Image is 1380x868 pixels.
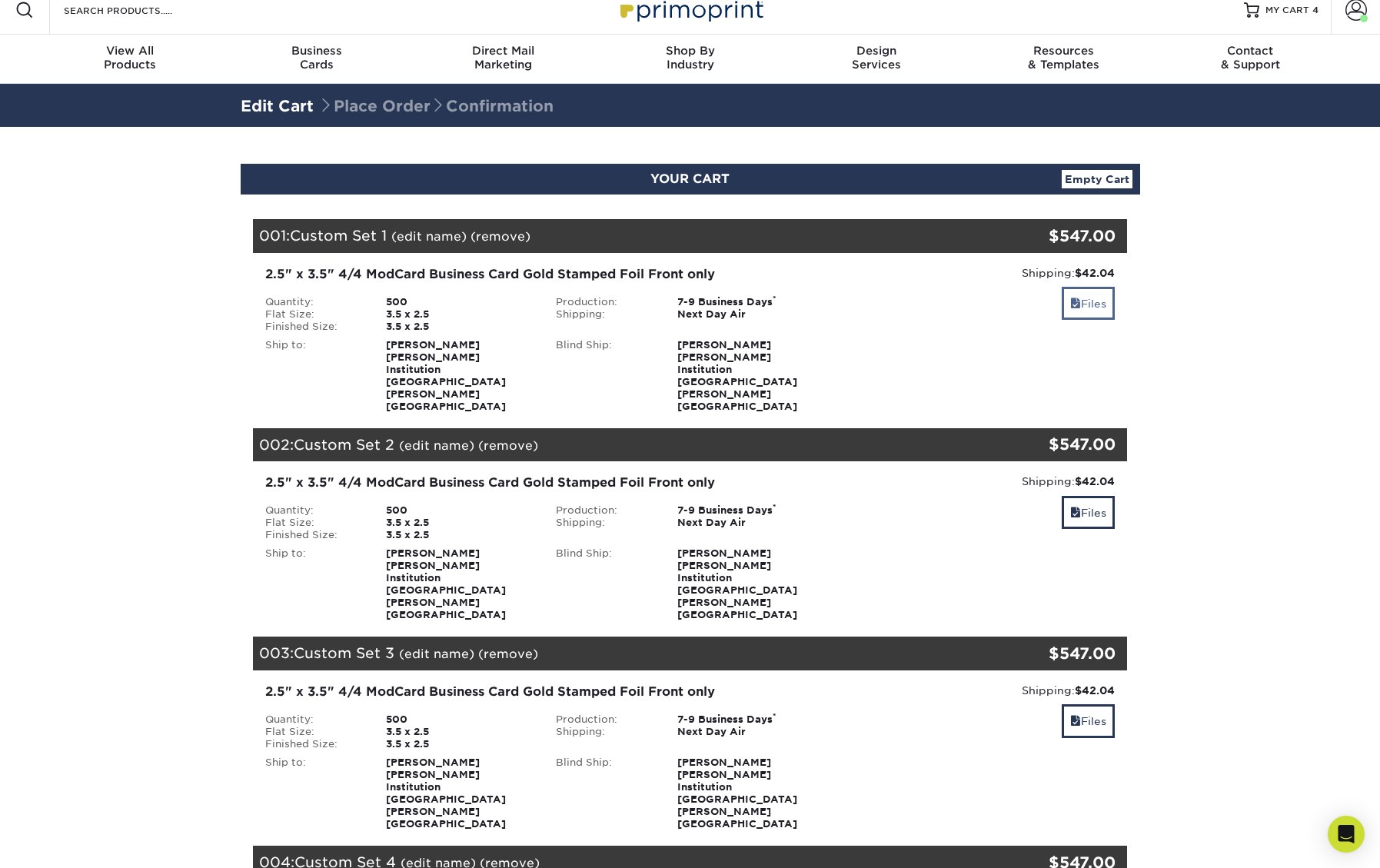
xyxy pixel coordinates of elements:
[1062,287,1115,320] a: Files
[374,296,544,308] div: 500
[847,265,1116,281] div: Shipping:
[241,97,314,115] a: Edit Cart
[386,339,506,412] strong: [PERSON_NAME] [PERSON_NAME] Institution [GEOGRAPHIC_DATA][PERSON_NAME] [GEOGRAPHIC_DATA]
[254,504,375,517] div: Quantity:
[399,647,474,661] a: (edit name)
[783,35,970,84] a: DesignServices
[544,308,666,321] div: Shipping:
[597,35,783,84] a: Shop ByIndustry
[970,44,1157,58] span: Resources
[650,171,730,186] span: YOUR CART
[223,44,410,72] div: Cards
[677,547,797,620] strong: [PERSON_NAME] [PERSON_NAME] Institution [GEOGRAPHIC_DATA][PERSON_NAME] [GEOGRAPHIC_DATA]
[544,713,666,726] div: Production:
[1075,267,1115,279] strong: $42.04
[374,308,544,321] div: 3.5 x 2.5
[597,44,783,72] div: Industry
[666,308,836,321] div: Next Day Air
[410,35,597,84] a: Direct MailMarketing
[544,547,666,621] div: Blind Ship:
[1070,715,1081,727] span: files
[1312,5,1318,15] span: 4
[290,227,387,244] span: Custom Set 1
[265,474,824,492] div: 2.5" x 3.5" 4/4 ModCard Business Card Gold Stamped Foil Front only
[265,683,824,701] div: 2.5" x 3.5" 4/4 ModCard Business Card Gold Stamped Foil Front only
[1070,507,1081,519] span: files
[544,339,666,413] div: Blind Ship:
[374,738,544,750] div: 3.5 x 2.5
[254,713,375,726] div: Quantity:
[386,547,506,620] strong: [PERSON_NAME] [PERSON_NAME] Institution [GEOGRAPHIC_DATA][PERSON_NAME] [GEOGRAPHIC_DATA]
[37,35,224,84] a: View AllProducts
[37,44,224,72] div: Products
[62,1,212,19] input: SEARCH PRODUCTS.....
[1157,44,1344,72] div: & Support
[318,97,554,115] span: Place Order Confirmation
[374,321,544,333] div: 3.5 x 2.5
[847,683,1116,698] div: Shipping:
[677,757,797,830] strong: [PERSON_NAME] [PERSON_NAME] Institution [GEOGRAPHIC_DATA][PERSON_NAME] [GEOGRAPHIC_DATA]
[544,757,666,830] div: Blind Ship:
[374,529,544,541] div: 3.5 x 2.5
[847,474,1116,489] div: Shipping:
[254,757,375,830] div: Ship to:
[265,265,824,284] div: 2.5" x 3.5" 4/4 ModCard Business Card Gold Stamped Foil Front only
[254,529,375,541] div: Finished Size:
[1157,44,1344,58] span: Contact
[478,438,538,453] a: (remove)
[471,229,530,244] a: (remove)
[37,44,224,58] span: View All
[254,517,375,529] div: Flat Size:
[970,35,1157,84] a: Resources& Templates
[223,44,410,58] span: Business
[666,504,836,517] div: 7-9 Business Days
[982,224,1116,248] div: $547.00
[1062,170,1132,188] a: Empty Cart
[783,44,970,58] span: Design
[677,339,797,412] strong: [PERSON_NAME] [PERSON_NAME] Institution [GEOGRAPHIC_DATA][PERSON_NAME] [GEOGRAPHIC_DATA]
[374,713,544,726] div: 500
[294,436,394,453] span: Custom Set 2
[254,726,375,738] div: Flat Size:
[410,44,597,58] span: Direct Mail
[544,504,666,517] div: Production:
[253,428,982,462] div: 002:
[386,757,506,830] strong: [PERSON_NAME] [PERSON_NAME] Institution [GEOGRAPHIC_DATA][PERSON_NAME] [GEOGRAPHIC_DATA]
[254,339,375,413] div: Ship to:
[253,637,982,670] div: 003:
[254,547,375,621] div: Ship to:
[223,35,410,84] a: BusinessCards
[666,726,836,738] div: Next Day Air
[666,713,836,726] div: 7-9 Business Days
[410,44,597,72] div: Marketing
[391,229,467,244] a: (edit name)
[254,321,375,333] div: Finished Size:
[544,296,666,308] div: Production:
[374,504,544,517] div: 500
[666,517,836,529] div: Next Day Air
[294,644,394,661] span: Custom Set 3
[597,44,783,58] span: Shop By
[254,738,375,750] div: Finished Size:
[1062,496,1115,529] a: Files
[1062,704,1115,737] a: Files
[254,296,375,308] div: Quantity:
[666,296,836,308] div: 7-9 Business Days
[254,308,375,321] div: Flat Size:
[1075,684,1115,697] strong: $42.04
[253,219,982,253] div: 001:
[982,433,1116,456] div: $547.00
[982,642,1116,665] div: $547.00
[1328,816,1365,853] div: Open Intercom Messenger
[970,44,1157,72] div: & Templates
[1265,4,1309,17] span: MY CART
[1075,475,1115,487] strong: $42.04
[374,517,544,529] div: 3.5 x 2.5
[478,647,538,661] a: (remove)
[544,726,666,738] div: Shipping:
[1157,35,1344,84] a: Contact& Support
[544,517,666,529] div: Shipping:
[783,44,970,72] div: Services
[374,726,544,738] div: 3.5 x 2.5
[1070,298,1081,310] span: files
